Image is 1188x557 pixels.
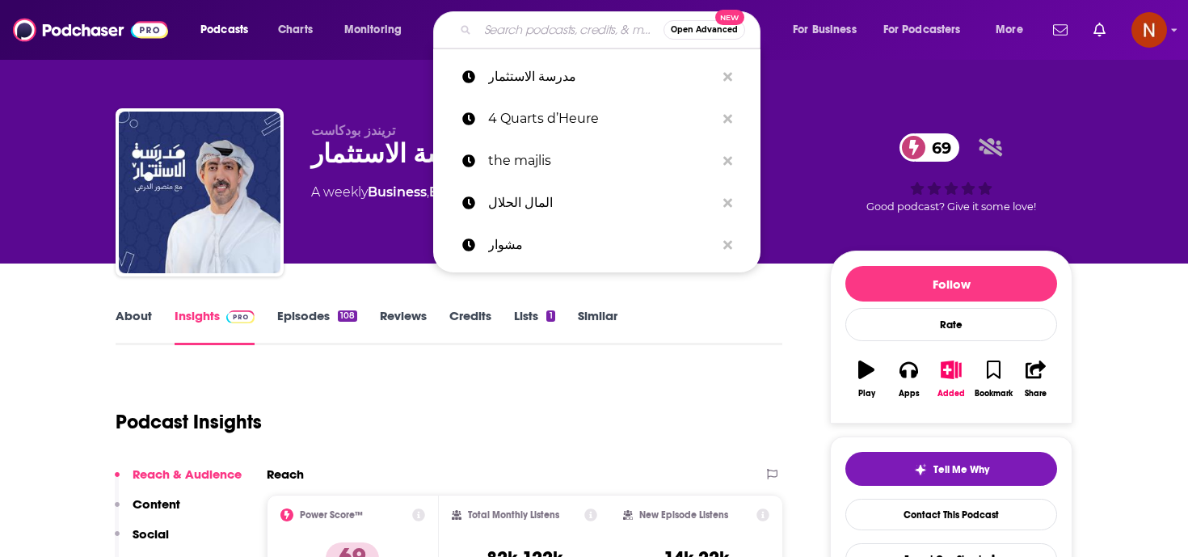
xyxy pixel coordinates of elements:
div: Search podcasts, credits, & more... [449,11,776,49]
span: More [996,19,1023,41]
span: , [427,184,429,200]
h2: Reach [267,466,304,482]
button: Apps [887,350,929,408]
div: 108 [338,310,357,322]
span: Logged in as AdelNBM [1131,12,1167,48]
a: 4 Quarts d’Heure [433,98,760,140]
h2: Power Score™ [300,509,363,521]
a: InsightsPodchaser Pro [175,308,255,345]
a: Lists1 [514,308,554,345]
div: A weekly podcast [311,183,659,202]
span: Monitoring [344,19,402,41]
p: 4 Quarts d’Heure [488,98,715,140]
a: Episodes108 [277,308,357,345]
a: Similar [578,308,617,345]
a: Credits [449,308,491,345]
h2: Total Monthly Listens [468,509,559,521]
div: Apps [899,389,920,399]
div: 69Good podcast? Give it some love! [830,123,1072,223]
h2: New Episode Listens [639,509,728,521]
span: For Business [793,19,857,41]
div: Play [858,389,875,399]
img: User Profile [1131,12,1167,48]
a: مدرسة الاستثمار [433,56,760,98]
button: Content [115,496,180,526]
button: Social [115,526,169,556]
button: open menu [189,17,269,43]
p: the majlis [488,140,715,182]
button: open menu [333,17,423,43]
button: tell me why sparkleTell Me Why [845,452,1057,486]
h1: Podcast Insights [116,410,262,434]
img: Podchaser Pro [226,310,255,323]
button: Follow [845,266,1057,302]
p: Content [133,496,180,512]
button: Bookmark [972,350,1014,408]
div: 1 [546,310,554,322]
a: Reviews [380,308,427,345]
p: مدرسة الاستثمار [488,56,715,98]
div: Share [1025,389,1047,399]
span: تريندز بودكاست [311,123,395,138]
div: Rate [845,308,1057,341]
button: Share [1015,350,1057,408]
img: Podchaser - Follow, Share and Rate Podcasts [13,15,168,45]
a: Charts [268,17,322,43]
input: Search podcasts, credits, & more... [478,17,664,43]
span: Good podcast? Give it some love! [866,200,1036,213]
img: tell me why sparkle [914,463,927,476]
a: Show notifications dropdown [1087,16,1112,44]
a: About [116,308,152,345]
span: Charts [278,19,313,41]
a: Contact This Podcast [845,499,1057,530]
p: مشوار [488,224,715,266]
a: Show notifications dropdown [1047,16,1074,44]
a: 69 [899,133,959,162]
button: Play [845,350,887,408]
button: open menu [873,17,984,43]
a: المال الحلال [433,182,760,224]
button: Added [930,350,972,408]
button: Reach & Audience [115,466,242,496]
button: open menu [984,17,1043,43]
a: مشوار [433,224,760,266]
span: New [715,10,744,25]
div: Added [937,389,965,399]
button: Open AdvancedNew [664,20,745,40]
div: Bookmark [975,389,1013,399]
p: Reach & Audience [133,466,242,482]
button: open menu [781,17,877,43]
p: المال الحلال [488,182,715,224]
img: مدرسة الاستثمار [119,112,280,273]
span: Open Advanced [671,26,738,34]
a: the majlis [433,140,760,182]
p: Social [133,526,169,542]
a: Entrepreneur [429,184,520,200]
span: Tell Me Why [933,463,989,476]
span: 69 [916,133,959,162]
button: Show profile menu [1131,12,1167,48]
span: For Podcasters [883,19,961,41]
span: Podcasts [200,19,248,41]
a: Business [368,184,427,200]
